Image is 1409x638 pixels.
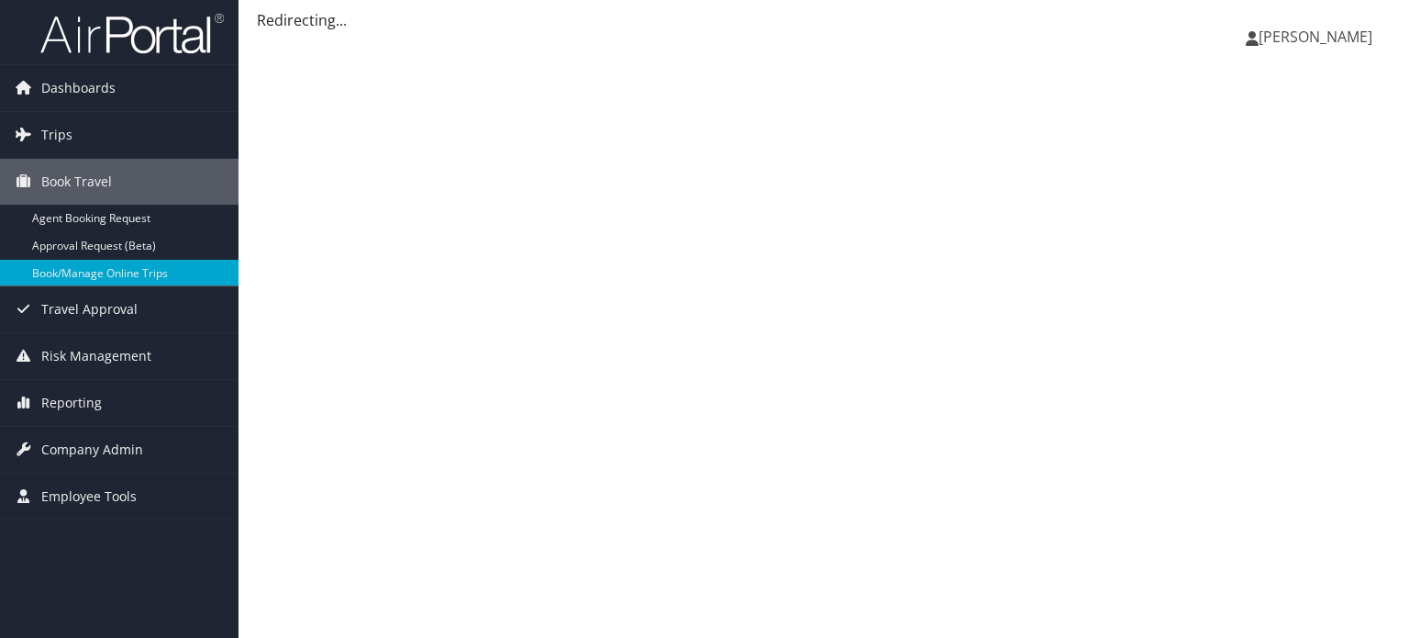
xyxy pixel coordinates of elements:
span: [PERSON_NAME] [1259,27,1372,47]
span: Reporting [41,380,102,426]
div: Redirecting... [257,9,1391,31]
span: Book Travel [41,159,112,205]
span: Company Admin [41,427,143,473]
img: airportal-logo.png [40,12,224,55]
span: Employee Tools [41,474,137,520]
span: Trips [41,112,72,158]
span: Dashboards [41,65,116,111]
span: Risk Management [41,333,151,379]
span: Travel Approval [41,286,138,332]
a: [PERSON_NAME] [1246,9,1391,64]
